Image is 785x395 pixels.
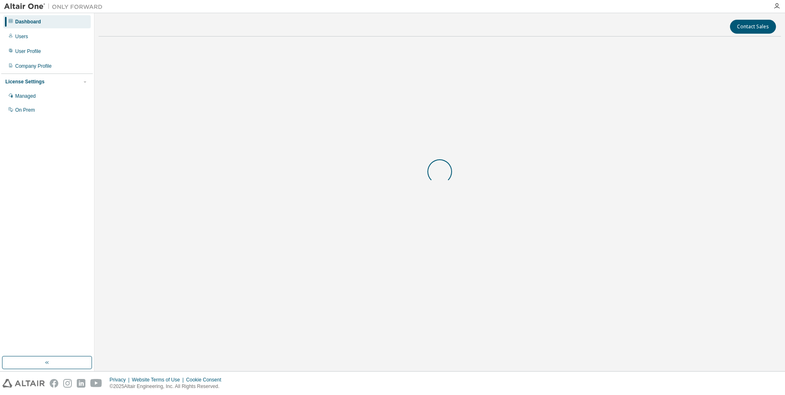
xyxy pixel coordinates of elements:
[186,377,226,383] div: Cookie Consent
[110,383,226,390] p: © 2025 Altair Engineering, Inc. All Rights Reserved.
[15,18,41,25] div: Dashboard
[2,379,45,388] img: altair_logo.svg
[110,377,132,383] div: Privacy
[15,93,36,99] div: Managed
[15,33,28,40] div: Users
[15,107,35,113] div: On Prem
[50,379,58,388] img: facebook.svg
[63,379,72,388] img: instagram.svg
[4,2,107,11] img: Altair One
[730,20,776,34] button: Contact Sales
[90,379,102,388] img: youtube.svg
[15,48,41,55] div: User Profile
[5,78,44,85] div: License Settings
[15,63,52,69] div: Company Profile
[77,379,85,388] img: linkedin.svg
[132,377,186,383] div: Website Terms of Use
